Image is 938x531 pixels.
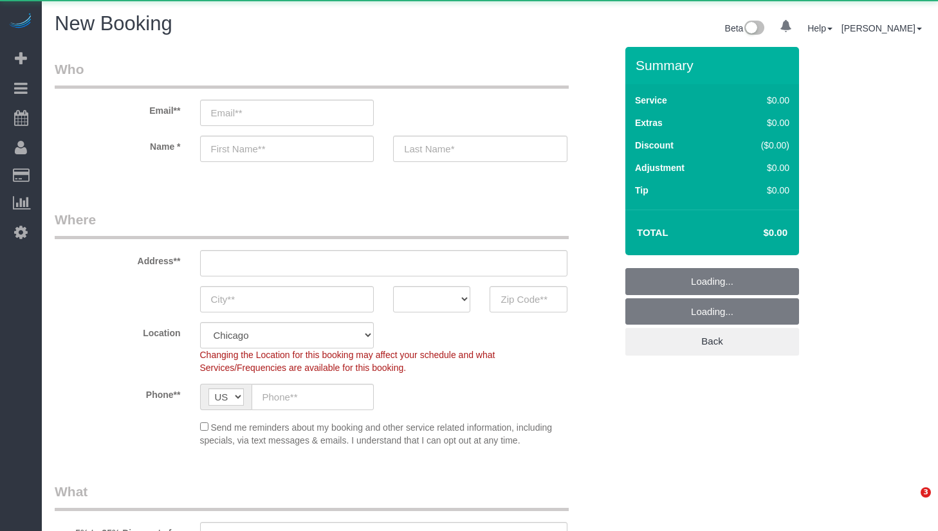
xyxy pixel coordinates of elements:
[45,136,190,153] label: Name *
[734,94,789,107] div: $0.00
[55,210,569,239] legend: Where
[734,184,789,197] div: $0.00
[635,139,674,152] label: Discount
[734,139,789,152] div: ($0.00)
[921,487,931,498] span: 3
[200,350,495,373] span: Changing the Location for this booking may affect your schedule and what Services/Frequencies are...
[635,161,685,174] label: Adjustment
[55,482,569,511] legend: What
[807,23,832,33] a: Help
[200,136,374,162] input: First Name**
[490,286,567,312] input: Zip Code**
[8,13,33,31] img: Automaid Logo
[734,161,789,174] div: $0.00
[200,422,553,446] span: Send me reminders about my booking and other service related information, including specials, via...
[55,60,569,89] legend: Who
[636,58,793,73] h3: Summary
[734,116,789,129] div: $0.00
[725,228,787,239] h4: $0.00
[625,328,799,355] a: Back
[55,12,172,35] span: New Booking
[635,94,667,107] label: Service
[635,184,648,197] label: Tip
[637,227,668,238] strong: Total
[841,23,922,33] a: [PERSON_NAME]
[635,116,663,129] label: Extras
[393,136,567,162] input: Last Name*
[894,487,925,518] iframe: Intercom live chat
[743,21,764,37] img: New interface
[725,23,765,33] a: Beta
[45,322,190,339] label: Location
